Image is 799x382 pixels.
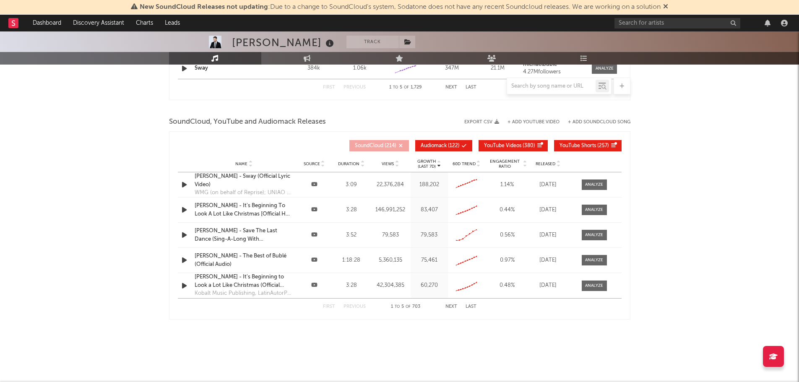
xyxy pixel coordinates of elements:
[349,140,409,151] button: SoundCloud(214)
[508,120,560,125] button: + Add YouTube Video
[531,206,565,214] div: [DATE]
[531,181,565,189] div: [DATE]
[195,289,294,298] div: Kobalt Music Publishing, LatinAutorPerf, CMRRA, LatinAutor, and 5 Music Rights Societies
[554,140,622,151] button: YouTube Shorts(257)
[531,256,565,265] div: [DATE]
[195,189,294,197] div: WMG (on behalf of Reprise); UNIAO BRASILEIRA DE EDITORAS DE MUSICA - UBEM, LatinAutor - PeerMusic...
[453,161,476,166] span: 60D Trend
[335,231,368,239] div: 3:52
[531,231,565,239] div: [DATE]
[466,304,476,309] button: Last
[159,15,186,31] a: Leads
[338,161,359,166] span: Duration
[484,143,535,148] span: ( 380 )
[487,206,527,214] div: 0.44 %
[195,273,294,289] a: [PERSON_NAME] - It's Beginning to Look a Lot Like Christmas (Official Music Video)
[195,227,294,243] a: [PERSON_NAME] - Save The Last Dance (Sing-A-Long With [PERSON_NAME])
[195,172,294,189] a: [PERSON_NAME] - Sway (Official Lyric Video)
[417,164,436,169] p: (Last 7d)
[421,143,447,148] span: Audiomack
[413,231,446,239] div: 79,583
[413,256,446,265] div: 75,461
[421,143,460,148] span: ( 122 )
[417,159,436,164] p: Growth
[487,159,522,169] span: Engagement Ratio
[507,83,596,90] input: Search by song name or URL
[335,206,368,214] div: 3:28
[523,62,586,68] a: michaelbuble
[372,231,409,239] div: 79,583
[413,206,446,214] div: 83,407
[27,15,67,31] a: Dashboard
[487,181,527,189] div: 1.14 %
[413,181,446,189] div: 188,202
[536,161,555,166] span: Released
[464,120,499,125] button: Export CSV
[335,281,368,290] div: 3:28
[304,161,320,166] span: Source
[195,252,294,268] a: [PERSON_NAME] - The Best of Bublé (Official Audio)
[395,305,400,309] span: to
[372,256,409,265] div: 5,360,135
[382,161,394,166] span: Views
[346,36,399,48] button: Track
[335,256,368,265] div: 1:18:28
[568,120,630,125] button: + Add SoundCloud Song
[663,4,668,10] span: Dismiss
[479,140,548,151] button: YouTube Videos(380)
[560,143,596,148] span: YouTube Shorts
[293,64,335,73] div: 384k
[523,69,586,75] div: 4.27M followers
[487,231,527,239] div: 0.56 %
[487,256,527,265] div: 0.97 %
[445,304,457,309] button: Next
[413,281,446,290] div: 60,270
[355,143,396,148] span: ( 214 )
[499,120,560,125] div: + Add YouTube Video
[560,120,630,125] button: + Add SoundCloud Song
[195,65,208,71] a: Sway
[344,304,366,309] button: Previous
[484,143,521,148] span: YouTube Videos
[431,64,473,73] div: 347M
[169,117,326,127] span: SoundCloud, YouTube and Audiomack Releases
[477,64,519,73] div: 21.1M
[323,304,335,309] button: First
[195,202,294,218] a: [PERSON_NAME] - It's Beginning To Look A Lot Like Christmas [Official HD Audio]
[560,143,609,148] span: ( 257 )
[415,140,472,151] button: Audiomack(122)
[140,4,661,10] span: : Due to a change to SoundCloud's system, Sodatone does not have any recent Soundcloud releases. ...
[235,161,247,166] span: Name
[130,15,159,31] a: Charts
[372,206,409,214] div: 146,991,252
[372,181,409,189] div: 22,376,284
[140,4,268,10] span: New SoundCloud Releases not updating
[67,15,130,31] a: Discovery Assistant
[335,181,368,189] div: 3:09
[487,281,527,290] div: 0.48 %
[339,64,381,73] div: 1.06k
[355,143,383,148] span: SoundCloud
[406,305,411,309] span: of
[531,281,565,290] div: [DATE]
[614,18,740,29] input: Search for artists
[383,302,429,312] div: 1 5 703
[372,281,409,290] div: 42,304,385
[232,36,336,49] div: [PERSON_NAME]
